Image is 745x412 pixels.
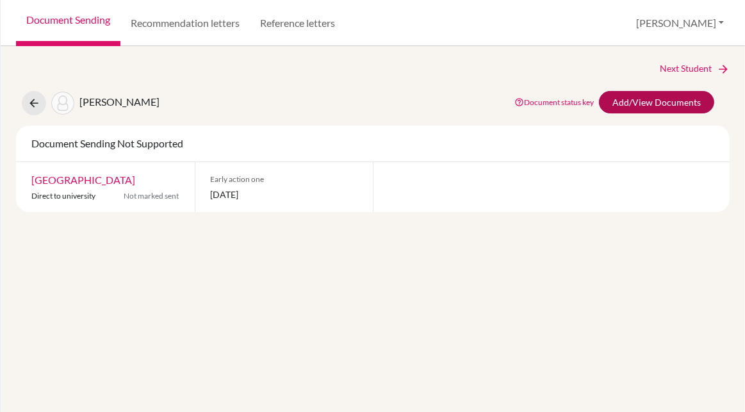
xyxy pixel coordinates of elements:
[599,91,714,113] a: Add/View Documents
[514,97,594,107] a: Document status key
[79,95,160,108] span: [PERSON_NAME]
[31,137,183,149] span: Document Sending Not Supported
[211,174,358,185] span: Early action one
[660,62,730,76] a: Next Student
[124,190,179,202] span: Not marked sent
[31,191,95,201] span: Direct to university
[211,188,358,201] span: [DATE]
[630,11,730,35] button: [PERSON_NAME]
[31,174,135,186] a: [GEOGRAPHIC_DATA]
